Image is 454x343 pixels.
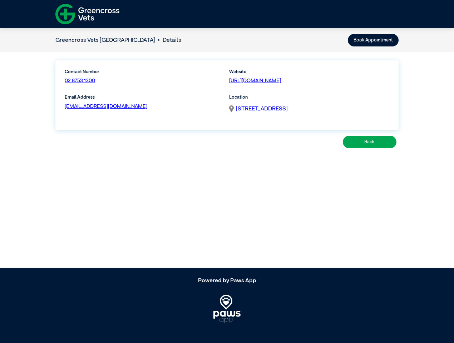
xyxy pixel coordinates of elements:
a: 02 8753 1300 [65,78,95,83]
label: Website [229,69,389,75]
button: Book Appointment [348,34,399,46]
li: Details [155,36,181,45]
a: [EMAIL_ADDRESS][DOMAIN_NAME] [65,104,147,109]
label: Email Address [65,94,224,101]
label: Contact Number [65,69,141,75]
a: [STREET_ADDRESS] [236,105,288,113]
a: [URL][DOMAIN_NAME] [229,78,281,83]
span: [STREET_ADDRESS] [236,106,288,112]
nav: breadcrumb [55,36,181,45]
button: Back [343,136,396,148]
img: f-logo [55,2,119,26]
a: Greencross Vets [GEOGRAPHIC_DATA] [55,38,155,43]
label: Location [229,94,389,101]
h5: Powered by Paws App [55,278,399,284]
img: PawsApp [213,295,241,323]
